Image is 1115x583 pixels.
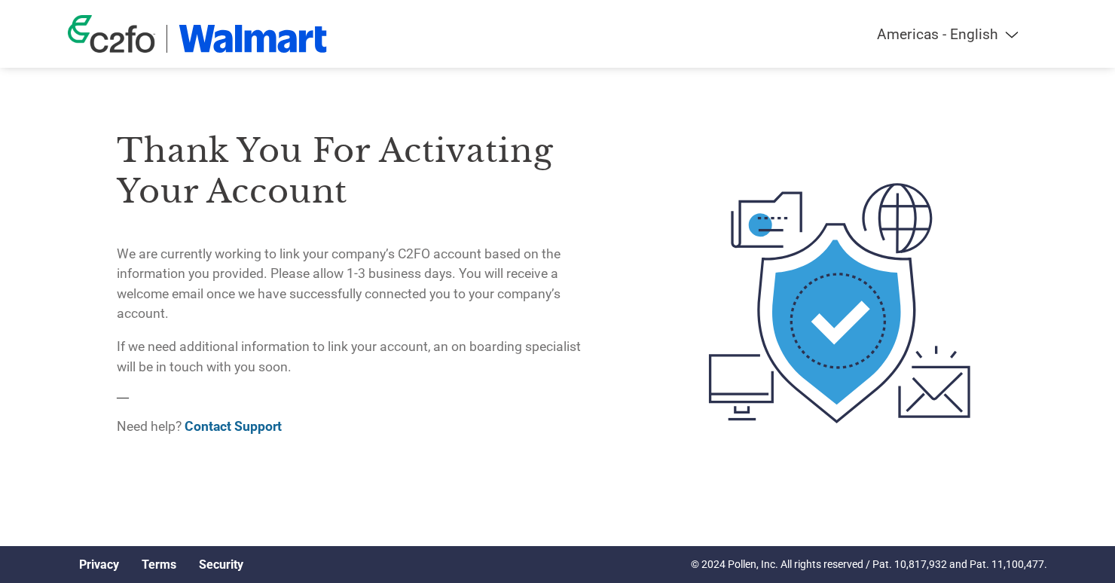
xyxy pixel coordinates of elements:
[68,15,155,53] img: c2fo logo
[79,557,119,572] a: Privacy
[117,244,593,324] p: We are currently working to link your company’s C2FO account based on the information you provide...
[117,417,593,436] p: Need help?
[142,557,176,572] a: Terms
[199,557,243,572] a: Security
[681,98,998,508] img: activated
[117,98,593,450] div: —
[691,557,1047,572] p: © 2024 Pollen, Inc. All rights reserved / Pat. 10,817,932 and Pat. 11,100,477.
[117,337,593,377] p: If we need additional information to link your account, an on boarding specialist will be in touc...
[185,419,282,434] a: Contact Support
[117,130,593,212] h3: Thank you for activating your account
[179,25,327,53] img: Walmart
